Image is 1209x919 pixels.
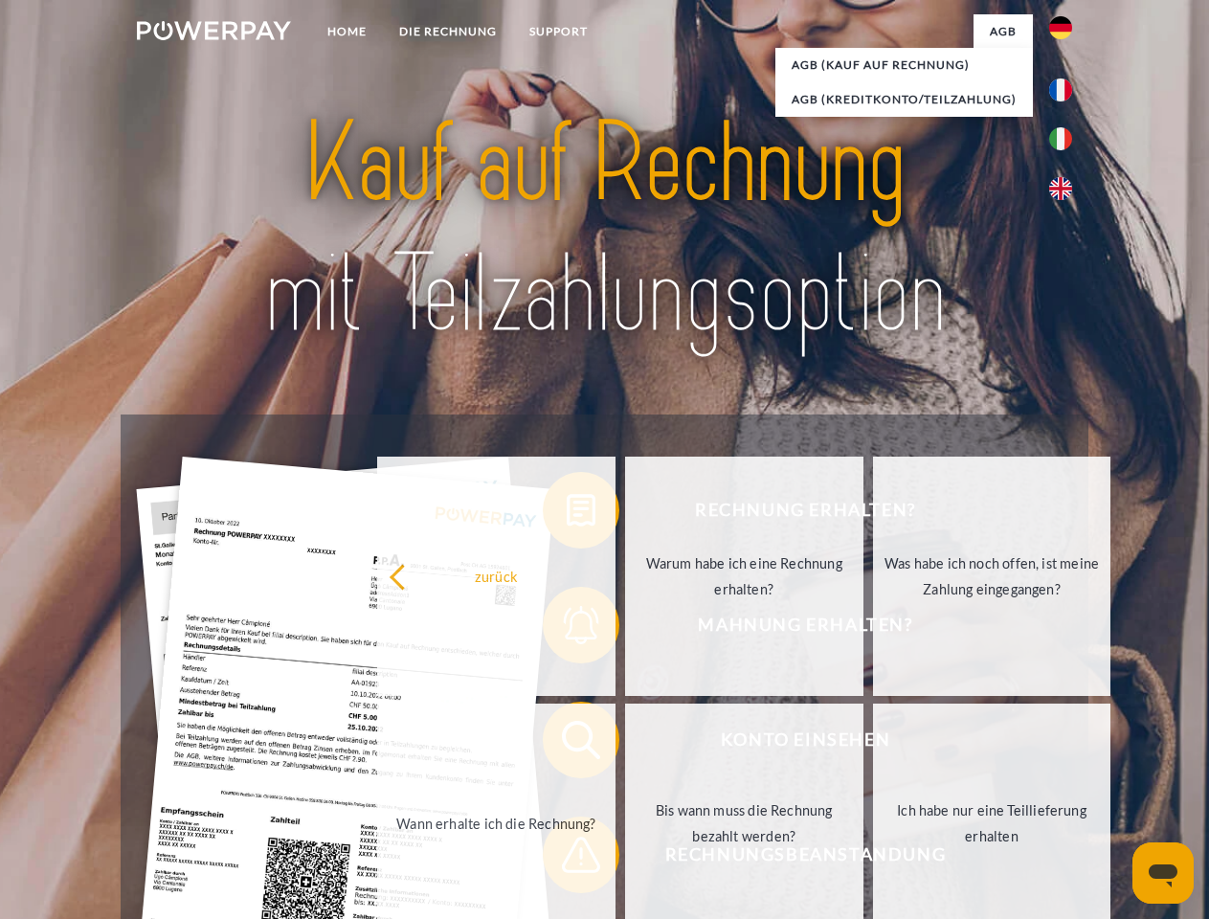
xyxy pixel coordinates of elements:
[1049,177,1072,200] img: en
[389,810,604,836] div: Wann erhalte ich die Rechnung?
[1132,842,1194,904] iframe: Schaltfläche zum Öffnen des Messaging-Fensters
[775,82,1033,117] a: AGB (Kreditkonto/Teilzahlung)
[1049,127,1072,150] img: it
[137,21,291,40] img: logo-powerpay-white.svg
[389,563,604,589] div: zurück
[311,14,383,49] a: Home
[1049,78,1072,101] img: fr
[873,457,1111,696] a: Was habe ich noch offen, ist meine Zahlung eingegangen?
[974,14,1033,49] a: agb
[183,92,1026,367] img: title-powerpay_de.svg
[1049,16,1072,39] img: de
[383,14,513,49] a: DIE RECHNUNG
[637,550,852,602] div: Warum habe ich eine Rechnung erhalten?
[513,14,604,49] a: SUPPORT
[884,550,1100,602] div: Was habe ich noch offen, ist meine Zahlung eingegangen?
[775,48,1033,82] a: AGB (Kauf auf Rechnung)
[637,797,852,849] div: Bis wann muss die Rechnung bezahlt werden?
[884,797,1100,849] div: Ich habe nur eine Teillieferung erhalten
